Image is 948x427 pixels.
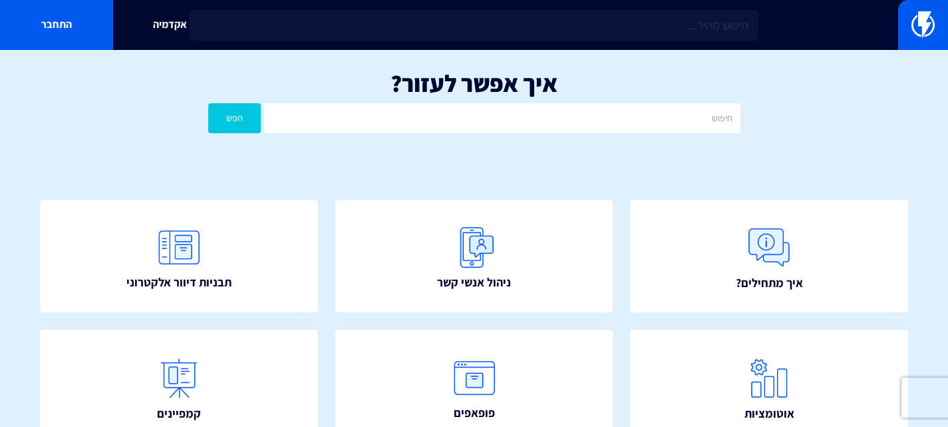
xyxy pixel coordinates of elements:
[190,10,758,41] input: חיפוש מהיר...
[264,103,740,133] input: חיפוש
[208,103,261,133] button: חפש
[335,200,613,313] a: ניהול אנשי קשר
[744,405,794,422] span: אוטומציות
[736,274,803,292] span: איך מתחילים?
[437,274,511,291] span: ניהול אנשי קשר
[40,200,318,313] a: תבניות דיוור אלקטרוני
[630,200,908,313] a: איך מתחילים?
[157,405,201,422] span: קמפיינים
[126,274,232,291] span: תבניות דיוור אלקטרוני
[20,70,928,97] h1: איך אפשר לעזור?
[454,404,495,422] span: פופאפים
